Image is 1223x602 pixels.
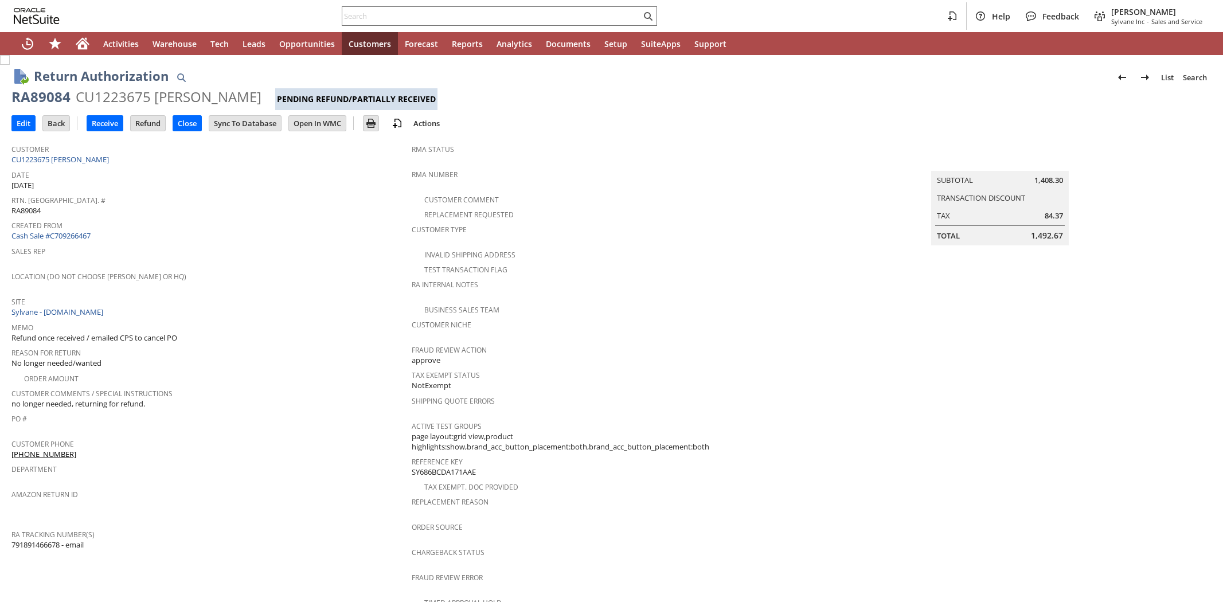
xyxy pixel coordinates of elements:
[546,38,591,49] span: Documents
[11,333,177,343] span: Refund once received / emailed CPS to cancel PO
[1156,68,1178,87] a: List
[412,467,476,478] span: SY686BCDA171AAE
[412,396,495,406] a: Shipping Quote Errors
[424,195,499,205] a: Customer Comment
[11,272,186,282] a: Location (Do Not Choose [PERSON_NAME] or HQ)
[364,116,378,130] img: Print
[412,320,471,330] a: Customer Niche
[209,116,281,131] input: Sync To Database
[424,250,515,260] a: Invalid Shipping Address
[12,116,35,131] input: Edit
[11,307,106,317] a: Sylvane - [DOMAIN_NAME]
[11,449,76,459] a: [PHONE_NUMBER]
[34,67,169,85] h1: Return Authorization
[1111,17,1144,26] span: Sylvane Inc
[1111,6,1202,17] span: [PERSON_NAME]
[279,38,335,49] span: Opportunities
[204,32,236,55] a: Tech
[398,32,445,55] a: Forecast
[1138,71,1152,84] img: Next
[11,464,57,474] a: Department
[412,144,454,154] a: RMA Status
[11,180,34,191] span: [DATE]
[1031,230,1063,241] span: 1,492.67
[11,170,29,180] a: Date
[634,32,687,55] a: SuiteApps
[11,414,27,424] a: PO #
[1178,68,1212,87] a: Search
[412,370,480,380] a: Tax Exempt Status
[937,175,973,185] a: Subtotal
[412,170,458,179] a: RMA Number
[21,37,34,50] svg: Recent Records
[146,32,204,55] a: Warehouse
[412,355,440,366] span: approve
[174,71,188,84] img: Quick Find
[236,32,272,55] a: Leads
[210,38,229,49] span: Tech
[349,38,391,49] span: Customers
[1151,17,1202,26] span: Sales and Service
[412,573,483,583] a: Fraud Review Error
[24,374,79,384] a: Order Amount
[364,116,378,131] input: Print
[604,38,627,49] span: Setup
[11,230,91,241] a: Cash Sale #C709266467
[76,88,261,106] div: CU1223675 [PERSON_NAME]
[1115,71,1129,84] img: Previous
[597,32,634,55] a: Setup
[41,32,69,55] div: Shortcuts
[43,116,69,131] input: Back
[342,9,641,23] input: Search
[103,38,139,49] span: Activities
[1034,175,1063,186] span: 1,408.30
[539,32,597,55] a: Documents
[424,482,518,492] a: Tax Exempt. Doc Provided
[14,8,60,24] svg: logo
[87,116,123,131] input: Receive
[424,210,514,220] a: Replacement Requested
[412,380,451,391] span: NotExempt
[11,144,49,154] a: Customer
[497,38,532,49] span: Analytics
[1042,11,1079,22] span: Feedback
[96,32,146,55] a: Activities
[11,358,101,369] span: No longer needed/wanted
[412,548,484,557] a: Chargeback Status
[48,37,62,50] svg: Shortcuts
[14,32,41,55] a: Recent Records
[342,32,398,55] a: Customers
[390,116,404,130] img: add-record.svg
[937,193,1025,203] a: Transaction Discount
[11,196,106,205] a: Rtn. [GEOGRAPHIC_DATA]. #
[412,431,806,452] span: page layout:grid view,product highlights:show,brand_acc_button_placement:both,brand_acc_button_pl...
[412,421,482,431] a: Active Test Groups
[275,88,437,110] div: Pending Refund/Partially Received
[412,457,463,467] a: Reference Key
[11,323,33,333] a: Memo
[424,305,499,315] a: Business Sales Team
[992,11,1010,22] span: Help
[412,345,487,355] a: Fraud Review Action
[424,265,507,275] a: Test Transaction Flag
[11,247,45,256] a: Sales Rep
[173,116,201,131] input: Close
[452,38,483,49] span: Reports
[11,221,62,230] a: Created From
[409,118,444,128] a: Actions
[445,32,490,55] a: Reports
[641,38,681,49] span: SuiteApps
[937,210,950,221] a: Tax
[76,37,89,50] svg: Home
[11,88,71,106] div: RA89084
[11,154,112,165] a: CU1223675 [PERSON_NAME]
[405,38,438,49] span: Forecast
[490,32,539,55] a: Analytics
[153,38,197,49] span: Warehouse
[1147,17,1149,26] span: -
[131,116,165,131] input: Refund
[69,32,96,55] a: Home
[931,153,1069,171] caption: Summary
[694,38,726,49] span: Support
[11,205,41,216] span: RA89084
